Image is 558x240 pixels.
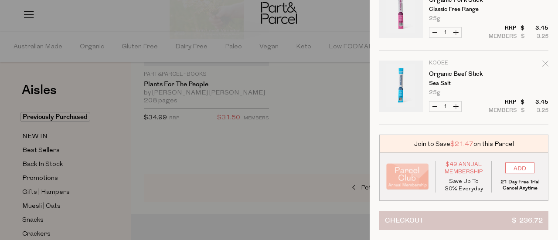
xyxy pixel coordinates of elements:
[429,16,440,21] span: 25g
[385,211,424,230] span: Checkout
[440,27,451,37] input: QTY Organic Pork Stick
[429,7,497,12] p: Classic Free Range
[379,211,548,230] button: Checkout$ 236.72
[440,101,451,112] input: QTY Organic Beef Stick
[542,59,548,71] div: Remove Organic Beef Stick
[429,61,497,66] p: KOOEE
[505,162,534,173] input: ADD
[379,135,548,153] div: Join to Save on this Parcel
[498,179,541,191] p: 21 Day Free Trial Cancel Anytime
[429,71,497,77] a: Organic Beef Stick
[442,161,485,176] span: $49 Annual Membership
[442,178,485,193] p: Save Up To 30% Everyday
[429,81,497,86] p: Sea Salt
[450,139,473,149] span: $21.47
[429,90,440,95] span: 25g
[512,211,543,230] span: $ 236.72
